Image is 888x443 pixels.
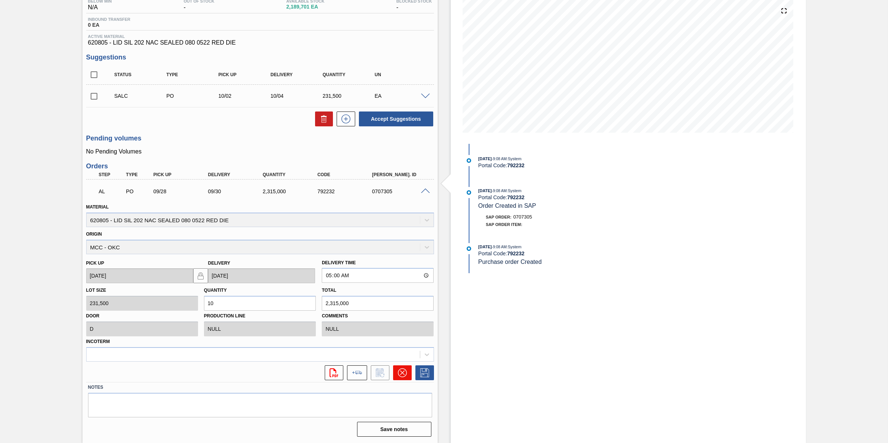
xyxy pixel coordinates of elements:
[261,188,323,194] div: 2,315,000
[343,365,367,380] div: Add to the load composition
[513,214,532,220] span: 0707305
[208,268,315,283] input: mm/dd/yyyy
[507,245,522,249] span: : System
[152,172,214,177] div: Pick up
[478,203,536,209] span: Order Created in SAP
[478,259,542,265] span: Purchase order Created
[478,162,655,168] div: Portal Code:
[507,250,525,256] strong: 792232
[492,189,507,193] span: - 9:08 AM
[322,311,434,321] label: Comments
[507,156,522,161] span: : System
[269,93,328,99] div: 10/04/2025
[322,258,434,268] label: Delivery Time
[389,365,412,380] div: Cancel Order
[373,72,432,77] div: UN
[124,172,153,177] div: Type
[86,204,109,210] label: Material
[208,261,230,266] label: Delivery
[86,339,110,344] label: Incoterm
[269,72,328,77] div: Delivery
[86,288,106,293] label: Lot size
[359,111,433,126] button: Accept Suggestions
[355,111,434,127] div: Accept Suggestions
[478,194,655,200] div: Portal Code:
[321,72,380,77] div: Quantity
[467,190,471,195] img: atual
[113,72,172,77] div: Status
[321,365,343,380] div: Open PDF file
[478,245,492,249] span: [DATE]
[367,365,389,380] div: Inform order change
[86,232,102,237] label: Origin
[193,268,208,283] button: locked
[478,250,655,256] div: Portal Code:
[370,172,432,177] div: [PERSON_NAME]. ID
[370,188,432,194] div: 0707305
[492,157,507,161] span: - 9:08 AM
[206,172,268,177] div: Delivery
[507,188,522,193] span: : System
[492,245,507,249] span: - 9:08 AM
[206,188,268,194] div: 09/30/2025
[97,172,126,177] div: Step
[113,93,172,99] div: Suggestion Awaiting Load Composition
[217,93,276,99] div: 10/02/2025
[86,148,434,155] p: No Pending Volumes
[315,172,377,177] div: Code
[507,194,525,200] strong: 792232
[124,188,153,194] div: Purchase order
[86,268,193,283] input: mm/dd/yyyy
[86,54,434,61] h3: Suggestions
[507,162,525,168] strong: 792232
[311,111,333,126] div: Delete Suggestions
[373,93,432,99] div: EA
[204,288,227,293] label: Quantity
[204,311,316,321] label: Production Line
[86,311,198,321] label: Door
[86,162,434,170] h3: Orders
[467,246,471,251] img: atual
[261,172,323,177] div: Quantity
[333,111,355,126] div: New suggestion
[196,271,205,280] img: locked
[152,188,214,194] div: 09/28/2025
[286,4,325,10] span: 2,189,701 EA
[88,17,130,22] span: Inbound Transfer
[97,183,126,200] div: Awaiting Load Composition
[88,34,432,39] span: Active Material
[322,288,336,293] label: Total
[165,72,224,77] div: Type
[165,93,224,99] div: Purchase order
[99,188,124,194] p: AL
[412,365,434,380] div: Save Order
[217,72,276,77] div: Pick up
[88,39,432,46] span: 620805 - LID SIL 202 NAC SEALED 080 0522 RED DIE
[486,215,512,219] span: SAP Order:
[86,261,104,266] label: Pick up
[357,422,431,437] button: Save notes
[315,188,377,194] div: 792232
[321,93,380,99] div: 231,500
[467,158,471,163] img: atual
[486,222,522,227] span: SAP Order Item:
[88,22,130,28] span: 0 EA
[88,382,432,393] label: Notes
[86,135,434,142] h3: Pending volumes
[478,188,492,193] span: [DATE]
[478,156,492,161] span: [DATE]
